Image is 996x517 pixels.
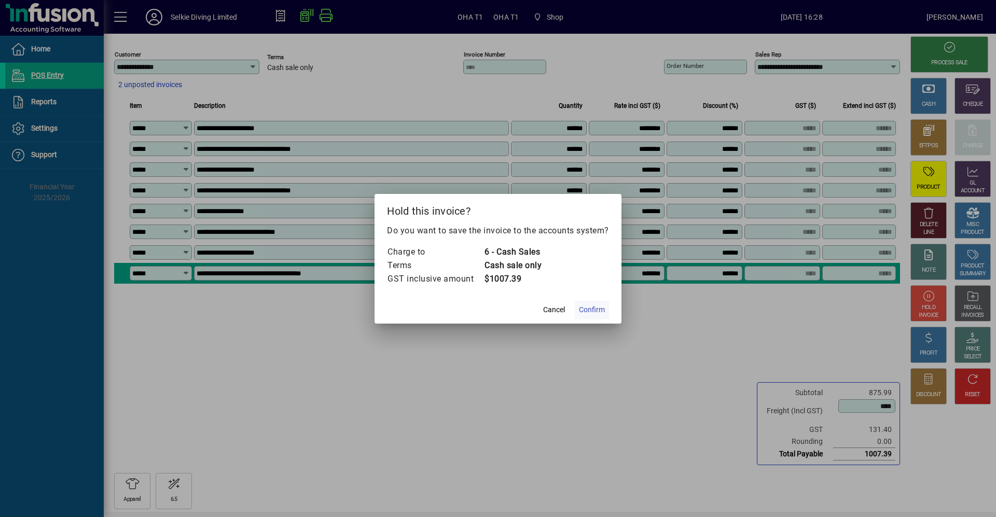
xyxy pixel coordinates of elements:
td: GST inclusive amount [387,272,484,286]
td: Terms [387,259,484,272]
button: Confirm [575,301,609,319]
span: Confirm [579,304,605,315]
td: 6 - Cash Sales [484,245,542,259]
td: $1007.39 [484,272,542,286]
td: Charge to [387,245,484,259]
h2: Hold this invoice? [375,194,621,224]
span: Cancel [543,304,565,315]
p: Do you want to save the invoice to the accounts system? [387,225,609,237]
td: Cash sale only [484,259,542,272]
button: Cancel [537,301,571,319]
